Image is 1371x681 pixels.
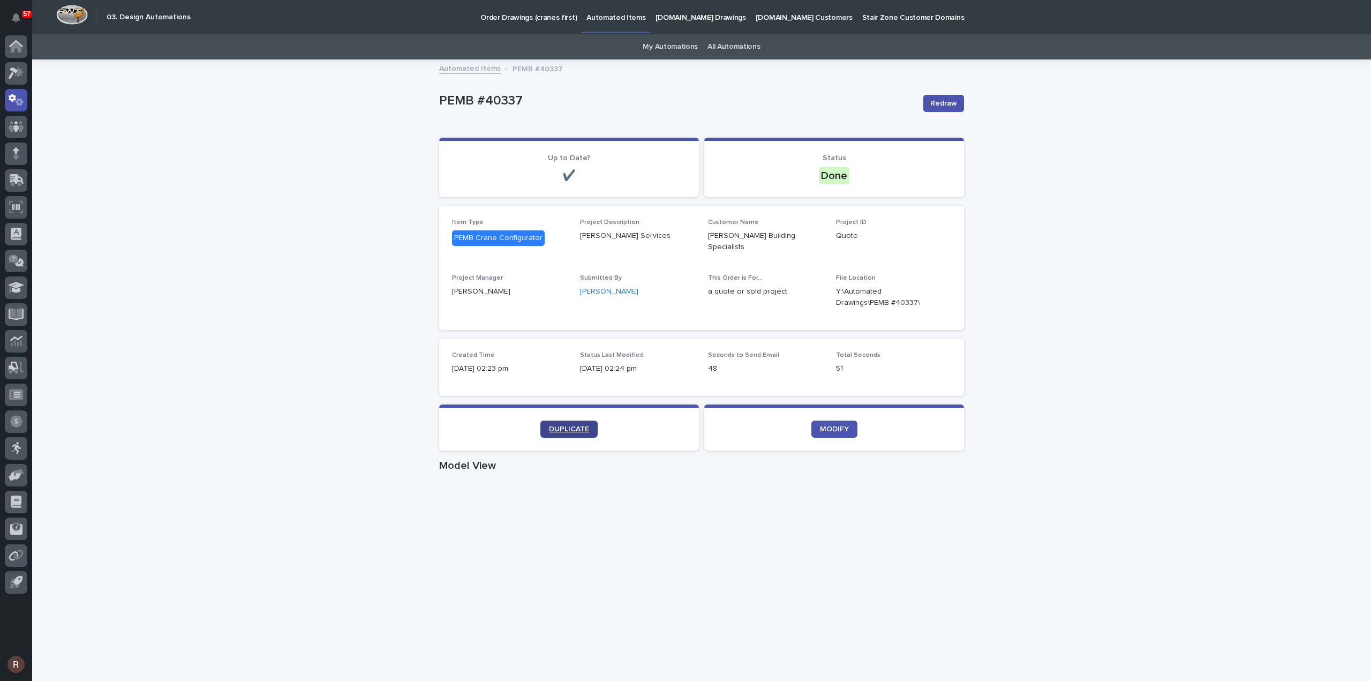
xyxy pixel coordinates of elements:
h1: Model View [439,459,964,472]
span: Created Time [452,352,495,358]
p: a quote or sold project [708,286,823,297]
a: My Automations [643,34,698,59]
h2: 03. Design Automations [107,13,191,22]
p: 48 [708,363,823,375]
a: All Automations [707,34,760,59]
p: PEMB #40337 [513,62,563,74]
div: PEMB Crane Configurator [452,230,545,246]
a: Automated Items [439,62,501,74]
span: Customer Name [708,219,759,226]
span: This Order is For... [708,275,763,281]
p: 51 [836,363,951,375]
span: MODIFY [820,425,849,433]
div: Done [819,167,849,184]
span: Redraw [930,98,957,109]
a: [PERSON_NAME] [580,286,638,297]
span: File Location [836,275,876,281]
span: Submitted By [580,275,622,281]
p: PEMB #40337 [439,93,915,109]
span: Project Description [580,219,639,226]
: Y:\Automated Drawings\PEMB #40337\ [836,286,925,309]
span: Status Last Modified [580,352,644,358]
p: [DATE] 02:24 pm [580,363,695,375]
button: Notifications [5,6,27,29]
span: Project Manager [452,275,503,281]
img: Workspace Logo [56,5,88,25]
p: [PERSON_NAME] [452,286,567,297]
p: 57 [24,10,31,18]
button: Redraw [923,95,964,112]
span: Project ID [836,219,867,226]
span: DUPLICATE [549,425,589,433]
span: Up to Date? [548,154,591,162]
a: DUPLICATE [540,421,598,438]
span: Item Type [452,219,484,226]
a: MODIFY [811,421,857,438]
span: Seconds to Send Email [708,352,779,358]
p: [PERSON_NAME] Services [580,230,695,242]
p: [PERSON_NAME] Building Specialists [708,230,823,253]
div: Notifications57 [13,13,27,30]
span: Total Seconds [836,352,880,358]
p: [DATE] 02:23 pm [452,363,567,375]
button: users-avatar [5,653,27,676]
span: Status [823,154,846,162]
p: Quote [836,230,951,242]
p: ✔️ [452,169,686,182]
